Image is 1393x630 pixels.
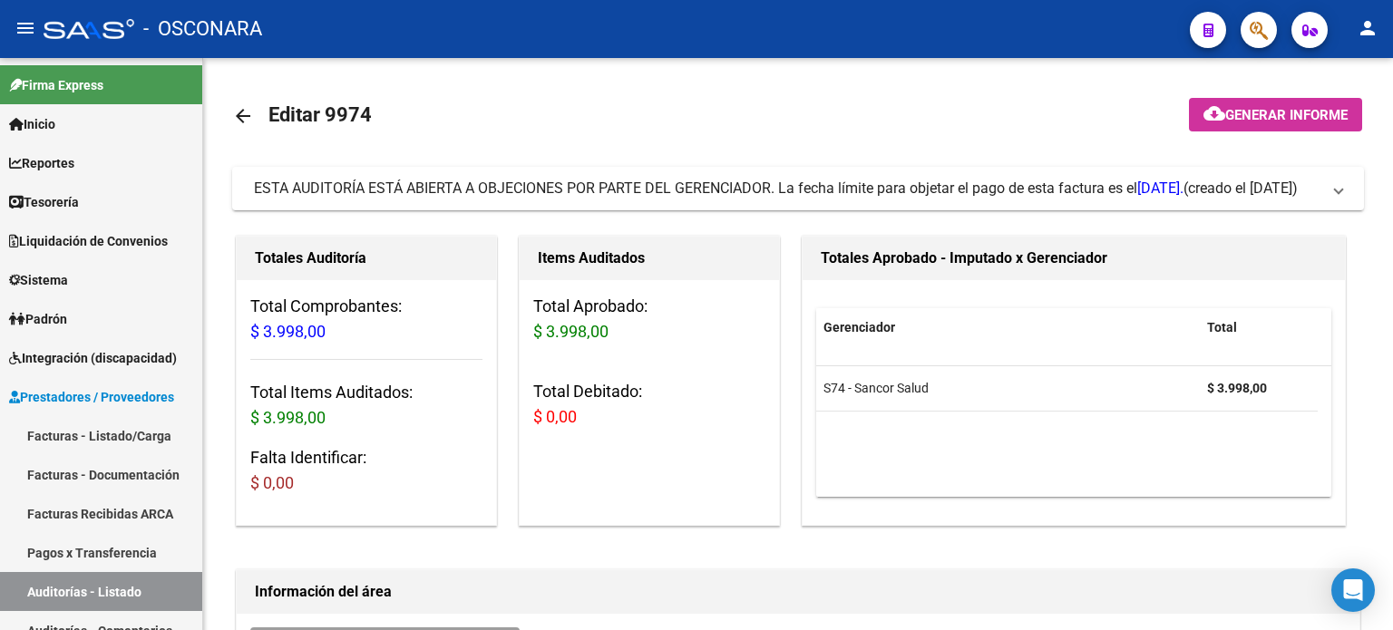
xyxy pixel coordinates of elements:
span: $ 3.998,00 [533,322,609,341]
span: $ 0,00 [533,407,577,426]
span: Generar informe [1225,107,1348,123]
span: $ 3.998,00 [250,322,326,341]
span: Total [1207,320,1237,334]
datatable-header-cell: Total [1200,308,1318,347]
span: Liquidación de Convenios [9,231,168,251]
div: Open Intercom Messenger [1331,568,1375,612]
mat-icon: cloud_download [1203,102,1225,124]
mat-icon: person [1357,17,1378,39]
span: Tesorería [9,192,79,212]
span: - OSCONARA [143,9,262,49]
h3: Total Aprobado: [533,294,765,344]
span: Inicio [9,114,55,134]
h1: Totales Aprobado - Imputado x Gerenciador [821,244,1327,273]
span: S74 - Sancor Salud [823,381,929,395]
h3: Total Comprobantes: [250,294,482,344]
span: Reportes [9,153,74,173]
button: Generar informe [1189,98,1362,131]
span: Firma Express [9,75,103,95]
span: Padrón [9,309,67,329]
span: Sistema [9,270,68,290]
h1: Items Auditados [538,244,761,273]
span: $ 3.998,00 [250,408,326,427]
span: [DATE]. [1137,179,1184,197]
h3: Total Items Auditados: [250,380,482,431]
h1: Totales Auditoría [255,244,478,273]
span: $ 0,00 [250,473,294,492]
datatable-header-cell: Gerenciador [816,308,1200,347]
mat-icon: arrow_back [232,105,254,127]
mat-icon: menu [15,17,36,39]
mat-expansion-panel-header: ESTA AUDITORÍA ESTÁ ABIERTA A OBJECIONES POR PARTE DEL GERENCIADOR. La fecha límite para objetar ... [232,167,1364,210]
span: Prestadores / Proveedores [9,387,174,407]
span: Gerenciador [823,320,895,334]
span: ESTA AUDITORÍA ESTÁ ABIERTA A OBJECIONES POR PARTE DEL GERENCIADOR. La fecha límite para objetar ... [254,179,1184,197]
strong: $ 3.998,00 [1207,381,1267,395]
h1: Información del área [255,577,1341,606]
span: (creado el [DATE]) [1184,179,1298,199]
h3: Falta Identificar: [250,445,482,496]
h3: Total Debitado: [533,379,765,430]
span: Integración (discapacidad) [9,348,177,368]
span: Editar 9974 [268,103,372,126]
